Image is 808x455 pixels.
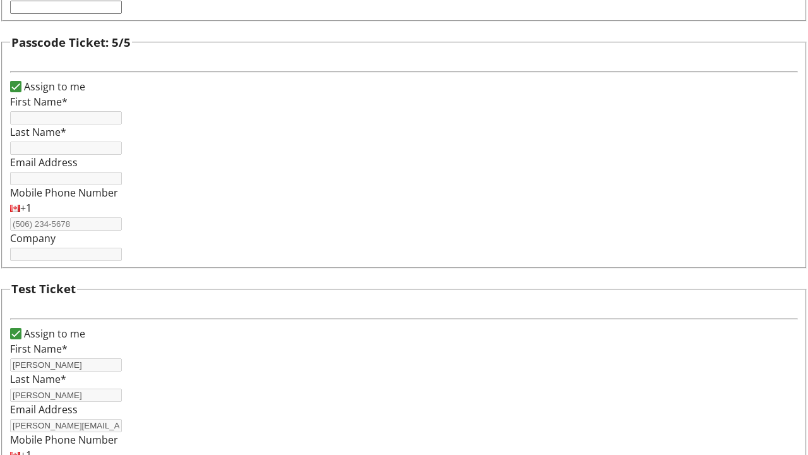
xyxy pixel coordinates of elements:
[10,433,118,447] label: Mobile Phone Number
[10,125,66,139] label: Last Name*
[10,217,122,231] input: (506) 234-5678
[11,280,76,298] h3: Test Ticket
[10,372,66,386] label: Last Name*
[10,342,68,356] label: First Name*
[10,95,68,109] label: First Name*
[21,79,85,94] label: Assign to me
[10,155,78,169] label: Email Address
[10,403,78,416] label: Email Address
[10,231,56,245] label: Company
[11,33,131,51] h3: Passcode Ticket: 5/5
[21,326,85,341] label: Assign to me
[10,186,118,200] label: Mobile Phone Number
